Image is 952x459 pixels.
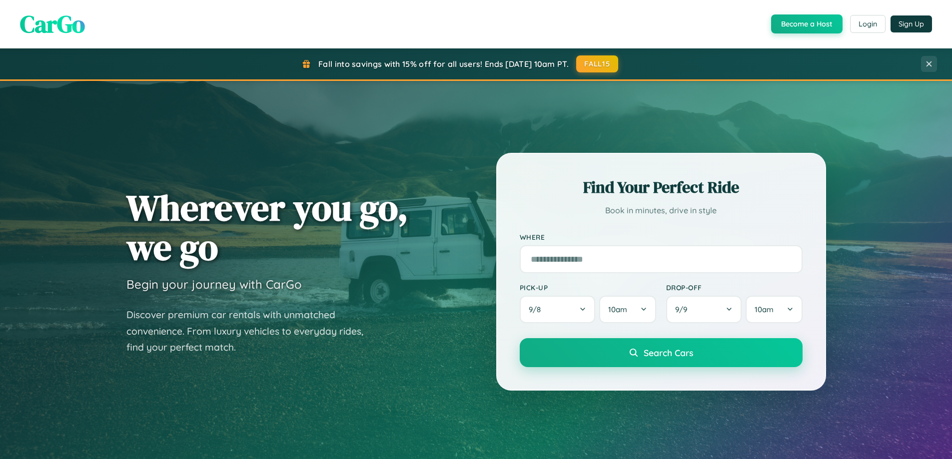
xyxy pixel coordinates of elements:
[576,55,618,72] button: FALL15
[666,296,742,323] button: 9/9
[520,283,656,292] label: Pick-up
[126,307,376,356] p: Discover premium car rentals with unmatched convenience. From luxury vehicles to everyday rides, ...
[520,203,803,218] p: Book in minutes, drive in style
[318,59,569,69] span: Fall into savings with 15% off for all users! Ends [DATE] 10am PT.
[608,305,627,314] span: 10am
[675,305,692,314] span: 9 / 9
[20,7,85,40] span: CarGo
[891,15,932,32] button: Sign Up
[599,296,656,323] button: 10am
[520,338,803,367] button: Search Cars
[850,15,886,33] button: Login
[520,296,596,323] button: 9/8
[755,305,774,314] span: 10am
[746,296,802,323] button: 10am
[771,14,843,33] button: Become a Host
[520,233,803,241] label: Where
[126,277,302,292] h3: Begin your journey with CarGo
[644,347,693,358] span: Search Cars
[666,283,803,292] label: Drop-off
[529,305,546,314] span: 9 / 8
[126,188,408,267] h1: Wherever you go, we go
[520,176,803,198] h2: Find Your Perfect Ride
